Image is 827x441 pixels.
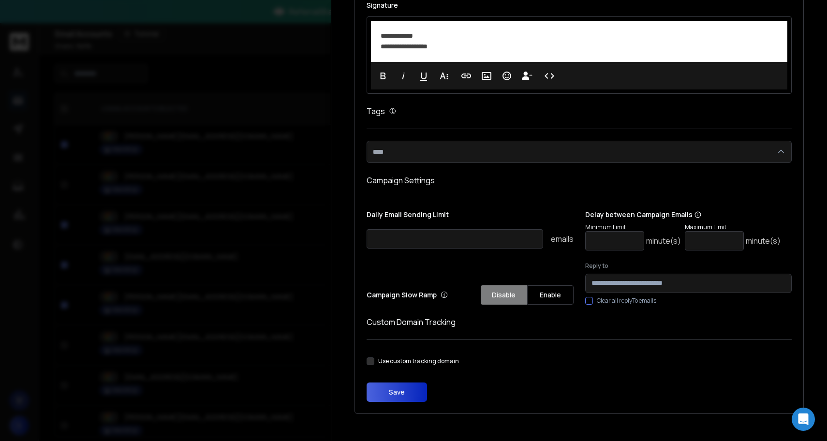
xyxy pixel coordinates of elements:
label: Signature [367,2,792,9]
label: Reply to [585,262,792,270]
button: Enable [527,285,574,305]
p: Delay between Campaign Emails [585,210,781,220]
p: Maximum Limit [685,223,781,231]
p: minute(s) [746,235,781,247]
h1: Custom Domain Tracking [367,316,792,328]
p: Campaign Slow Ramp [367,290,448,300]
label: Clear all replyTo emails [597,297,656,305]
p: minute(s) [646,235,681,247]
button: Insert Link (⌘K) [457,66,475,86]
label: Use custom tracking domain [378,357,459,365]
button: Disable [481,285,527,305]
button: Emoticons [498,66,516,86]
p: emails [551,233,574,245]
button: Italic (⌘I) [394,66,413,86]
button: Insert Image (⌘P) [477,66,496,86]
button: Save [367,382,427,402]
div: Open Intercom Messenger [792,408,815,431]
h1: Campaign Settings [367,175,792,186]
p: Minimum Limit [585,223,681,231]
h1: Tags [367,105,385,117]
button: More Text [435,66,453,86]
button: Code View [540,66,559,86]
button: Bold (⌘B) [374,66,392,86]
p: Daily Email Sending Limit [367,210,574,223]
